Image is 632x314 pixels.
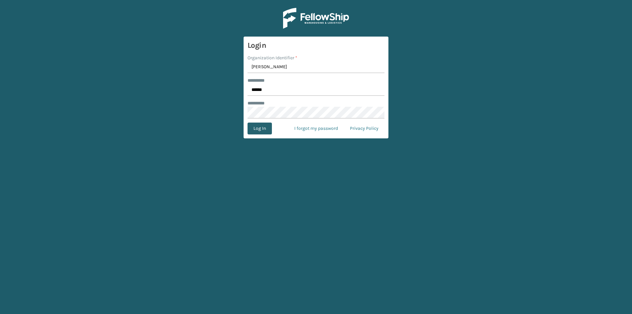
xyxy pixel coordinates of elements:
h3: Login [248,41,384,50]
a: Privacy Policy [344,123,384,134]
img: Logo [283,8,349,29]
button: Log In [248,123,272,134]
a: I forgot my password [288,123,344,134]
label: Organization Identifier [248,54,297,61]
